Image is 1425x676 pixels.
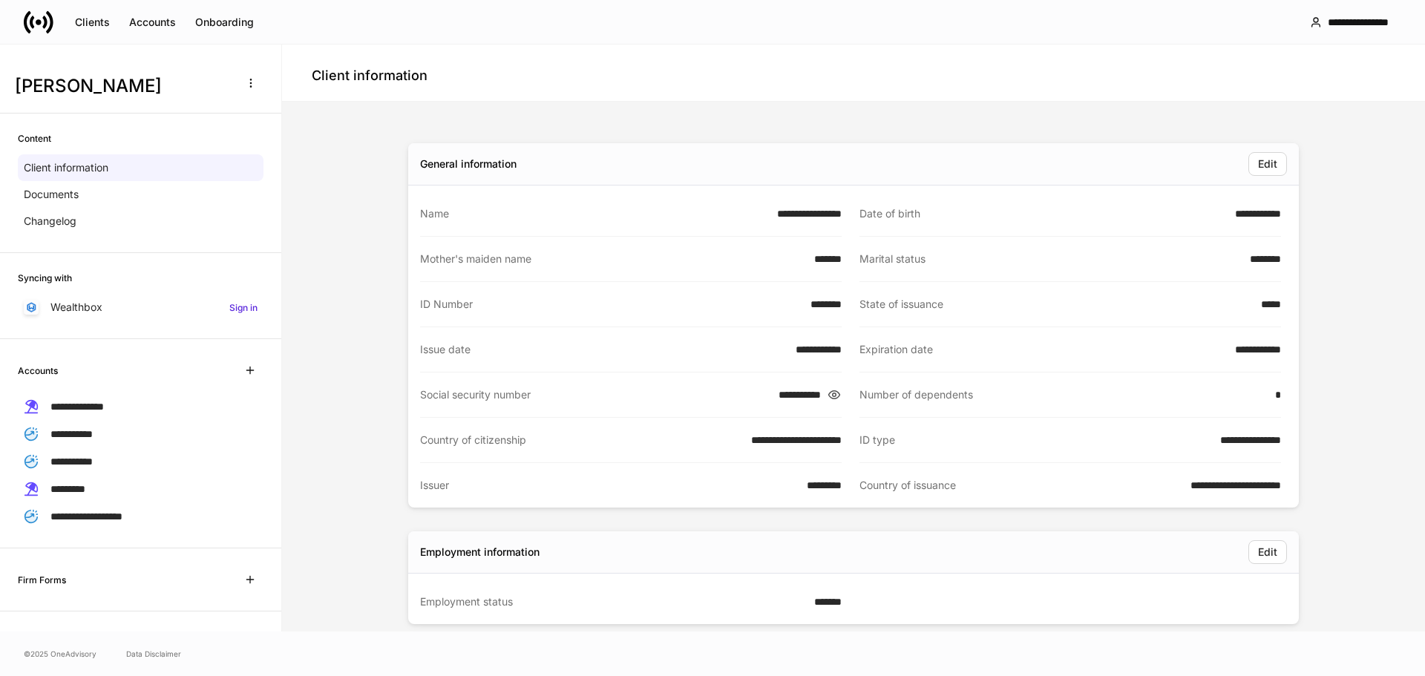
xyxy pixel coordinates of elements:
h6: Sign in [229,301,258,315]
p: Wealthbox [50,300,102,315]
h4: Client information [312,67,427,85]
div: Country of citizenship [420,433,742,447]
h6: Accounts [18,364,58,378]
a: Data Disclaimer [126,648,181,660]
div: Employment status [420,594,805,609]
div: Edit [1258,547,1277,557]
div: Country of issuance [859,478,1182,493]
button: Edit [1248,152,1287,176]
div: ID type [859,433,1211,447]
div: General information [420,157,517,171]
p: Changelog [24,214,76,229]
h6: Firm Forms [18,573,66,587]
div: Mother's maiden name [420,252,805,266]
div: Marital status [859,252,1241,266]
h6: Content [18,131,51,145]
div: Number of dependents [859,387,1266,402]
a: Changelog [18,208,263,234]
div: Accounts [129,17,176,27]
div: Expiration date [859,342,1226,357]
p: Client information [24,160,108,175]
div: Onboarding [195,17,254,27]
div: Name [420,206,768,221]
div: Employment information [420,545,540,559]
div: Edit [1258,159,1277,169]
h6: Syncing with [18,271,72,285]
div: Date of birth [859,206,1226,221]
button: Onboarding [186,10,263,34]
div: Issuer [420,478,798,493]
span: © 2025 OneAdvisory [24,648,96,660]
button: Clients [65,10,119,34]
a: Documents [18,181,263,208]
div: ID Number [420,297,802,312]
a: Client information [18,154,263,181]
div: Social security number [420,387,770,402]
div: State of issuance [859,297,1252,312]
button: Edit [1248,540,1287,564]
h3: [PERSON_NAME] [15,74,229,98]
div: Issue date [420,342,787,357]
a: WealthboxSign in [18,294,263,321]
div: Clients [75,17,110,27]
p: Documents [24,187,79,202]
button: Accounts [119,10,186,34]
